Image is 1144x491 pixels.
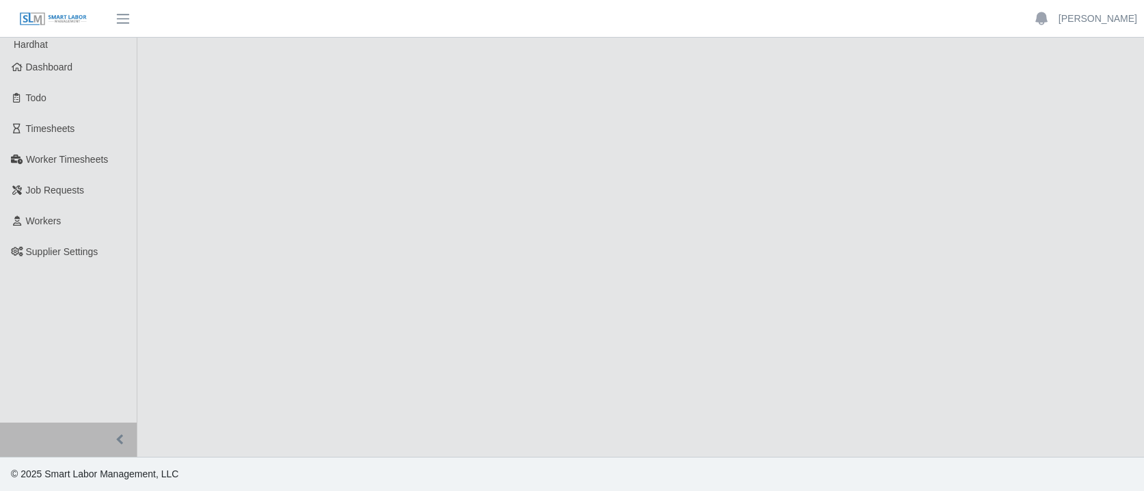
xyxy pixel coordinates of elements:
a: [PERSON_NAME] [1059,12,1137,26]
span: Hardhat [14,39,48,50]
span: Workers [26,215,62,226]
span: Todo [26,92,46,103]
span: Job Requests [26,185,85,196]
img: SLM Logo [19,12,87,27]
span: Supplier Settings [26,246,98,257]
span: Timesheets [26,123,75,134]
span: Worker Timesheets [26,154,108,165]
span: Dashboard [26,62,73,72]
span: © 2025 Smart Labor Management, LLC [11,468,178,479]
